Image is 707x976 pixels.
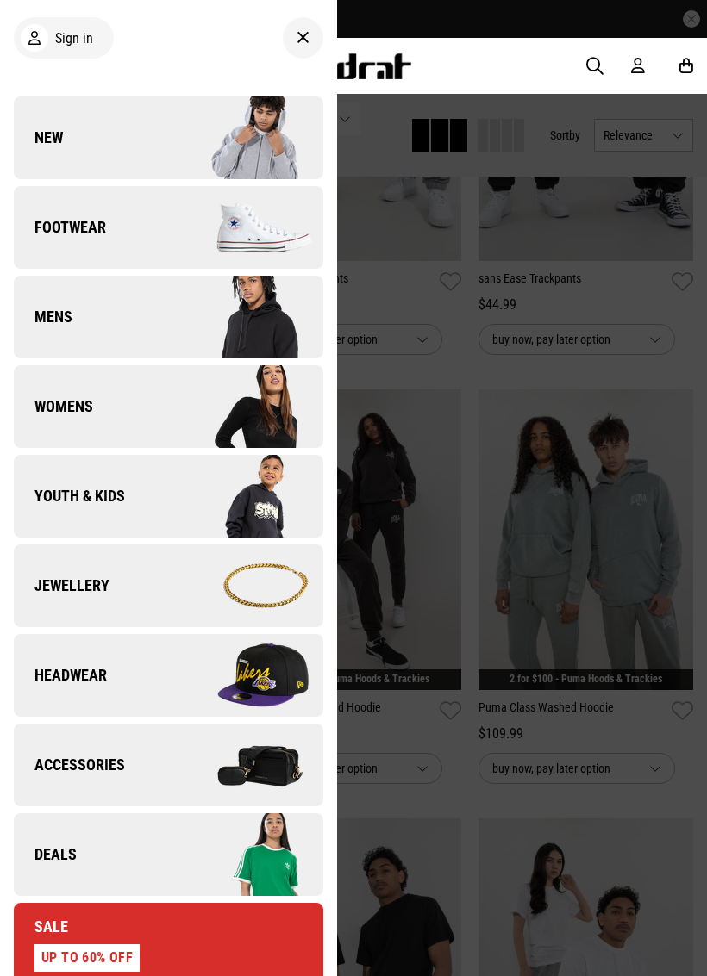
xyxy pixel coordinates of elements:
[14,307,72,327] span: Mens
[14,724,323,806] a: Accessories Company
[14,917,68,937] span: Sale
[14,217,106,238] span: Footwear
[55,30,93,47] span: Sign in
[14,127,63,148] span: New
[168,543,322,629] img: Company
[14,634,323,717] a: Headwear Company
[14,844,77,865] span: Deals
[14,186,323,269] a: Footwear Company
[14,96,323,179] a: New Company
[14,665,107,686] span: Headwear
[14,365,323,448] a: Womens Company
[168,364,322,450] img: Company
[14,455,323,538] a: Youth & Kids Company
[34,944,140,972] div: UP TO 60% OFF
[298,53,412,79] img: Redrat logo
[168,722,322,808] img: Company
[14,575,109,596] span: Jewellery
[14,276,323,358] a: Mens Company
[168,453,322,539] img: Company
[168,632,322,718] img: Company
[168,95,322,181] img: Company
[168,811,322,898] img: Company
[14,813,323,896] a: Deals Company
[14,544,323,627] a: Jewellery Company
[14,396,93,417] span: Womens
[14,486,125,507] span: Youth & Kids
[14,7,66,59] button: Open LiveChat chat widget
[168,184,322,270] img: Company
[168,274,322,360] img: Company
[14,755,125,775] span: Accessories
